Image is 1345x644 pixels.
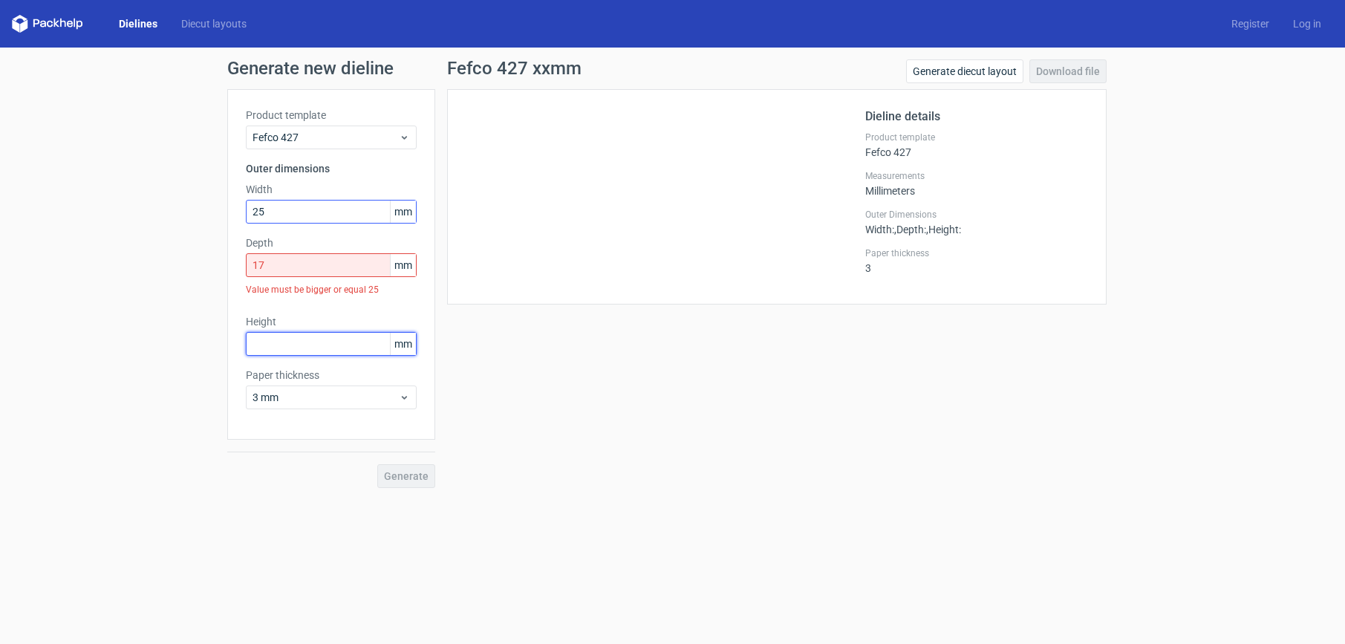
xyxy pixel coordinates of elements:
span: , Depth : [894,224,926,235]
label: Paper thickness [865,247,1088,259]
span: mm [390,333,416,355]
label: Width [246,182,417,197]
span: Width : [865,224,894,235]
h1: Generate new dieline [227,59,1118,77]
a: Log in [1281,16,1333,31]
label: Paper thickness [246,368,417,383]
span: 3 mm [253,390,399,405]
a: Generate diecut layout [906,59,1023,83]
h3: Outer dimensions [246,161,417,176]
a: Dielines [107,16,169,31]
label: Depth [246,235,417,250]
span: , Height : [926,224,961,235]
span: mm [390,254,416,276]
label: Height [246,314,417,329]
div: Fefco 427 [865,131,1088,158]
h1: Fefco 427 xxmm [447,59,582,77]
div: 3 [865,247,1088,274]
label: Outer Dimensions [865,209,1088,221]
label: Measurements [865,170,1088,182]
span: mm [390,201,416,223]
span: Fefco 427 [253,130,399,145]
a: Register [1219,16,1281,31]
a: Diecut layouts [169,16,258,31]
div: Millimeters [865,170,1088,197]
label: Product template [865,131,1088,143]
div: Value must be bigger or equal 25 [246,277,417,302]
label: Product template [246,108,417,123]
h2: Dieline details [865,108,1088,126]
